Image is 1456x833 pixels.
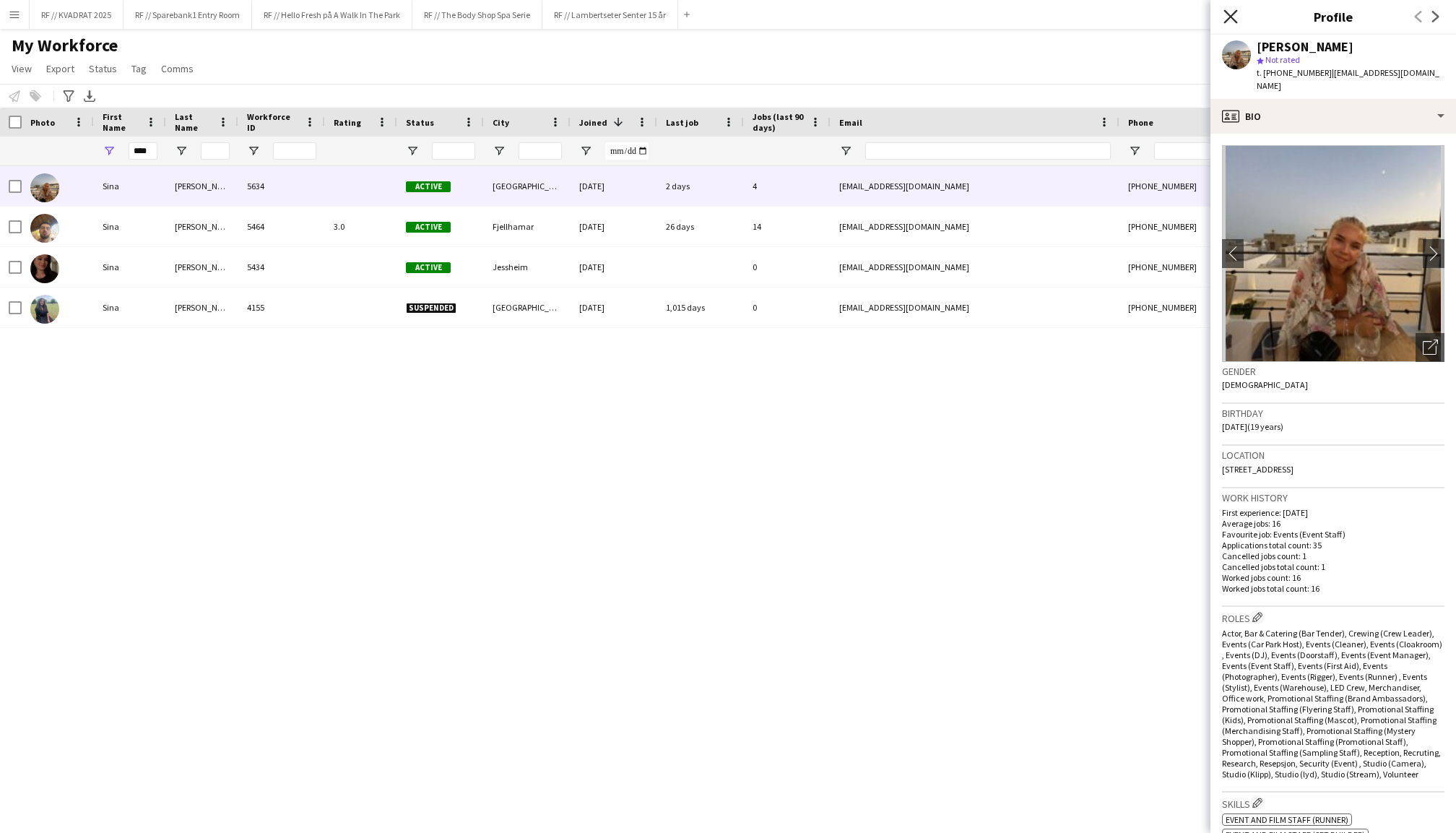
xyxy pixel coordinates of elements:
[744,247,831,287] div: 0
[1128,117,1153,128] span: Phone
[1222,491,1444,504] h3: Work history
[83,59,123,78] a: Status
[131,62,147,75] span: Tag
[1257,40,1353,53] div: [PERSON_NAME]
[666,117,698,128] span: Last job
[1222,540,1444,551] p: Applications total count: 35
[831,207,1119,246] div: [EMAIL_ADDRESS][DOMAIN_NAME]
[542,1,678,29] button: RF // Lambertseter Senter 15 år
[94,166,166,206] div: Sina
[1222,507,1444,518] p: First experience: [DATE]
[103,111,140,133] span: First Name
[238,288,325,327] div: 4155
[484,207,571,246] div: Fjellhamar
[1222,407,1444,420] h3: Birthday
[406,262,451,273] span: Active
[1154,142,1296,160] input: Phone Filter Input
[129,142,157,160] input: First Name Filter Input
[1119,247,1304,287] div: [PHONE_NUMBER]
[94,288,166,327] div: Sina
[201,142,230,160] input: Last Name Filter Input
[406,222,451,233] span: Active
[406,144,419,157] button: Open Filter Menu
[1222,583,1444,594] p: Worked jobs total count: 16
[1222,561,1444,572] p: Cancelled jobs total count: 1
[273,142,316,160] input: Workforce ID Filter Input
[484,166,571,206] div: [GEOGRAPHIC_DATA]
[1257,67,1332,78] span: t. [PHONE_NUMBER]
[519,142,562,160] input: City Filter Input
[571,207,657,246] div: [DATE]
[1210,99,1456,134] div: Bio
[325,207,397,246] div: 3.0
[839,144,852,157] button: Open Filter Menu
[406,181,451,192] span: Active
[46,62,74,75] span: Export
[1222,449,1444,462] h3: Location
[30,1,123,29] button: RF // KVADRAT 2025
[238,166,325,206] div: 5634
[30,214,59,243] img: Sina Mohebbi
[94,207,166,246] div: Sina
[1222,628,1442,780] span: Actor, Bar & Catering (Bar Tender), Crewing (Crew Leader), Events (Car Park Host), Events (Cleane...
[1222,464,1293,475] span: [STREET_ADDRESS]
[161,62,194,75] span: Comms
[1222,572,1444,583] p: Worked jobs count: 16
[30,173,59,202] img: Sina Sivertsen
[252,1,412,29] button: RF // Hello Fresh på A Walk In The Park
[753,111,805,133] span: Jobs (last 90 days)
[175,144,188,157] button: Open Filter Menu
[60,87,77,105] app-action-btn: Advanced filters
[1222,795,1444,811] h3: Skills
[1265,54,1300,65] span: Not rated
[657,207,744,246] div: 26 days
[334,117,361,128] span: Rating
[1222,551,1444,561] p: Cancelled jobs count: 1
[30,295,59,324] img: Sina Eyob
[744,207,831,246] div: 14
[1222,610,1444,625] h3: Roles
[657,166,744,206] div: 2 days
[831,166,1119,206] div: [EMAIL_ADDRESS][DOMAIN_NAME]
[1222,379,1308,390] span: [DEMOGRAPHIC_DATA]
[1210,7,1456,26] h3: Profile
[1416,333,1444,362] div: Open photos pop-in
[831,288,1119,327] div: [EMAIL_ADDRESS][DOMAIN_NAME]
[1222,365,1444,378] h3: Gender
[166,166,238,206] div: [PERSON_NAME]
[571,288,657,327] div: [DATE]
[406,303,456,314] span: Suspended
[103,144,116,157] button: Open Filter Menu
[6,59,38,78] a: View
[1119,207,1304,246] div: [PHONE_NUMBER]
[571,166,657,206] div: [DATE]
[247,111,299,133] span: Workforce ID
[571,247,657,287] div: [DATE]
[744,288,831,327] div: 0
[1119,288,1304,327] div: [PHONE_NUMBER]
[1222,145,1444,362] img: Crew avatar or photo
[579,117,607,128] span: Joined
[30,117,55,128] span: Photo
[40,59,80,78] a: Export
[493,144,506,157] button: Open Filter Menu
[166,247,238,287] div: [PERSON_NAME]
[831,247,1119,287] div: [EMAIL_ADDRESS][DOMAIN_NAME]
[744,166,831,206] div: 4
[12,62,32,75] span: View
[1222,529,1444,540] p: Favourite job: Events (Event Staff)
[1226,814,1348,825] span: Event and Film Staff (Runner)
[238,247,325,287] div: 5434
[484,247,571,287] div: Jessheim
[432,142,475,160] input: Status Filter Input
[166,207,238,246] div: [PERSON_NAME]
[1128,144,1141,157] button: Open Filter Menu
[123,1,252,29] button: RF // Sparebank1 Entry Room
[579,144,592,157] button: Open Filter Menu
[1119,166,1304,206] div: [PHONE_NUMBER]
[839,117,862,128] span: Email
[657,288,744,327] div: 1,015 days
[247,144,260,157] button: Open Filter Menu
[1257,67,1439,91] span: | [EMAIL_ADDRESS][DOMAIN_NAME]
[406,117,434,128] span: Status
